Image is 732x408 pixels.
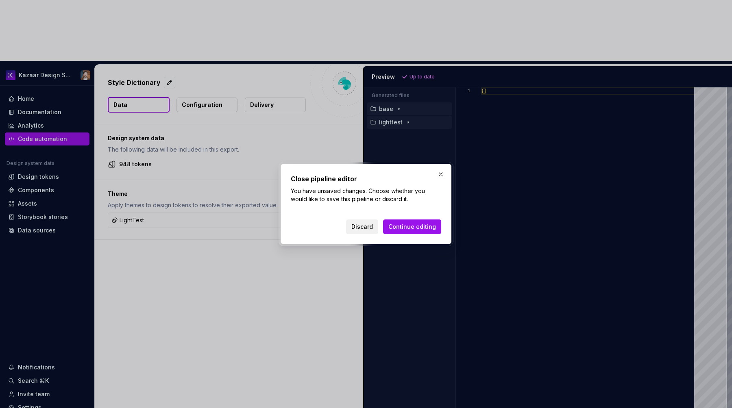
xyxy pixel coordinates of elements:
button: Discard [346,219,378,234]
span: Continue editing [388,223,436,231]
span: Discard [351,223,373,231]
button: Continue editing [383,219,441,234]
p: You have unsaved changes. Choose whether you would like to save this pipeline or discard it. [291,187,441,203]
h2: Close pipeline editor [291,174,441,184]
